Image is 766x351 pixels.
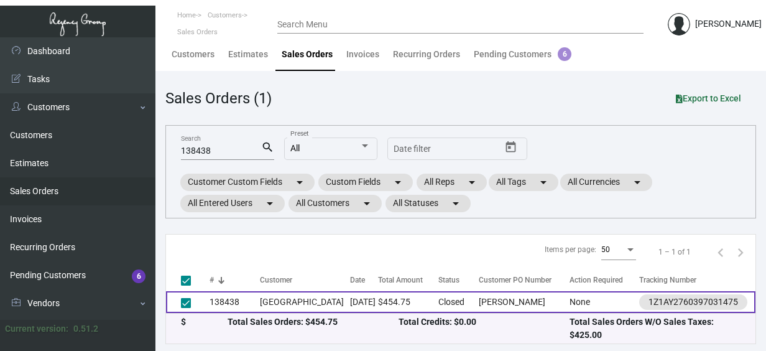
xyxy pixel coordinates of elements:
[479,274,570,286] div: Customer PO Number
[489,174,558,191] mat-chip: All Tags
[501,138,520,157] button: Open calendar
[350,274,378,286] div: Date
[378,274,423,286] div: Total Amount
[448,196,463,211] mat-icon: arrow_drop_down
[668,13,690,35] img: admin@bootstrapmaster.com
[417,174,487,191] mat-chip: All Reps
[479,274,551,286] div: Customer PO Number
[438,291,473,313] td: Closed
[180,174,315,191] mat-chip: Customer Custom Fields
[350,291,378,313] td: [DATE]
[570,291,639,313] td: None
[177,11,196,19] span: Home
[390,175,405,190] mat-icon: arrow_drop_down
[228,316,399,342] div: Total Sales Orders: $454.75
[181,316,228,342] div: $
[5,322,68,335] div: Current version:
[210,274,260,286] div: #
[288,195,382,212] mat-chip: All Customers
[399,316,570,342] div: Total Credits: $0.00
[210,274,214,286] div: #
[359,196,374,211] mat-icon: arrow_drop_down
[711,242,731,262] button: Previous page
[639,274,696,286] div: Tracking Number
[177,28,218,36] span: Sales Orders
[385,195,471,212] mat-chip: All Statuses
[261,140,274,155] mat-icon: search
[210,291,260,313] td: 138438
[346,48,379,61] div: Invoices
[630,175,645,190] mat-icon: arrow_drop_down
[260,274,292,286] div: Customer
[695,17,762,30] div: [PERSON_NAME]
[228,48,268,61] div: Estimates
[443,144,494,154] input: End date
[180,195,285,212] mat-chip: All Entered Users
[172,48,215,61] div: Customers
[318,174,413,191] mat-chip: Custom Fields
[570,274,639,286] div: Action Required
[208,11,242,19] span: Customers
[648,296,738,309] div: 1Z1AY2760397031475
[260,274,350,286] div: Customer
[165,87,272,110] div: Sales Orders (1)
[393,48,460,61] div: Recurring Orders
[378,291,438,313] td: $454.75
[473,291,570,313] td: [PERSON_NAME]
[601,245,610,254] span: 50
[601,246,636,255] mat-select: Items per page:
[262,196,277,211] mat-icon: arrow_drop_down
[731,242,750,262] button: Next page
[639,274,755,286] div: Tracking Number
[464,175,479,190] mat-icon: arrow_drop_down
[438,274,459,286] div: Status
[474,48,571,61] div: Pending Customers
[570,316,741,342] div: Total Sales Orders W/O Sales Taxes: $425.00
[292,175,307,190] mat-icon: arrow_drop_down
[350,274,365,286] div: Date
[260,291,350,313] td: [GEOGRAPHIC_DATA]
[545,244,596,255] div: Items per page:
[438,274,473,286] div: Status
[560,174,652,191] mat-chip: All Currencies
[282,48,333,61] div: Sales Orders
[394,144,432,154] input: Start date
[536,175,551,190] mat-icon: arrow_drop_down
[658,246,691,258] div: 1 – 1 of 1
[570,274,623,286] div: Action Required
[666,87,751,110] button: Export to Excel
[378,274,438,286] div: Total Amount
[73,322,98,335] div: 0.51.2
[290,143,300,153] span: All
[676,93,741,103] span: Export to Excel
